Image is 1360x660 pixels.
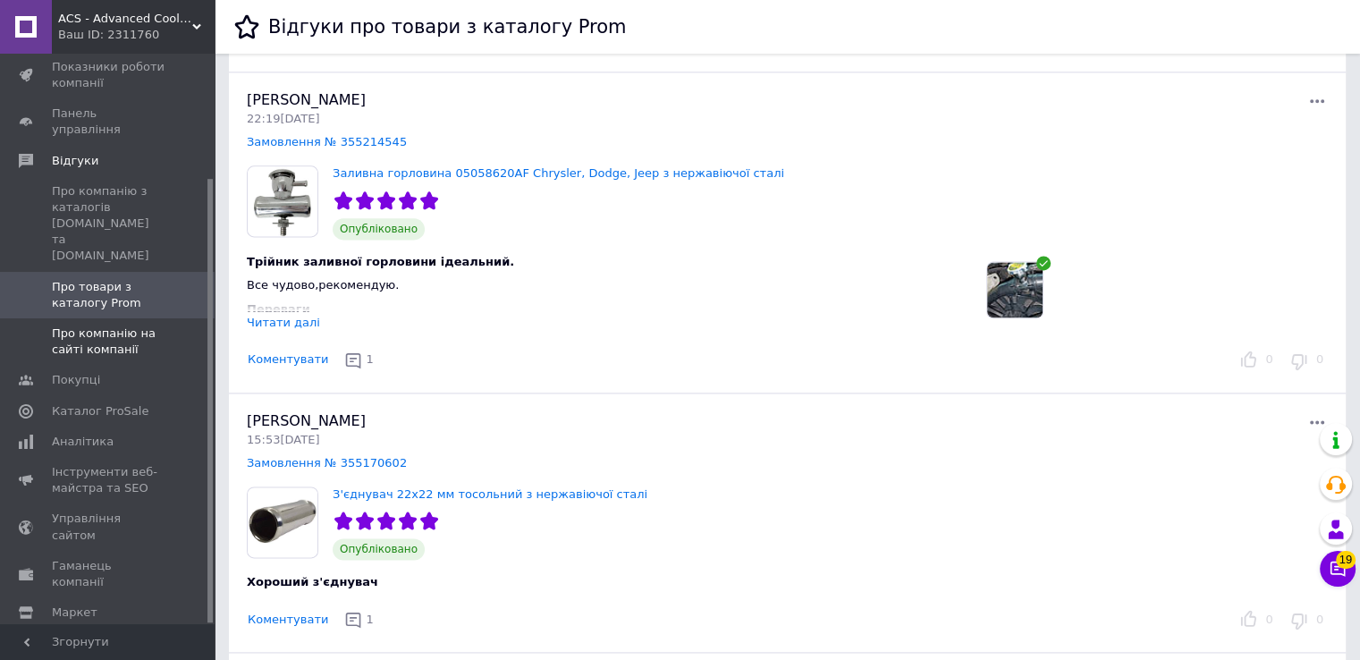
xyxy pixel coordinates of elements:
[52,326,165,358] span: Про компанію на сайті компанії
[52,434,114,450] span: Аналітика
[247,135,407,148] a: Замовлення № 355214545
[1336,551,1356,569] span: 19
[247,278,399,292] span: Все чудово,рекомендую.
[52,464,165,496] span: Інструменти веб-майстра та SEO
[52,183,165,265] span: Про компанію з каталогів [DOMAIN_NAME] та [DOMAIN_NAME]
[333,166,784,180] a: Заливна горловина 05058620AF Chrysler, Dodge, Jeep з нержавіючої сталі
[58,11,192,27] span: ACS - Advanced Cooling Systems
[247,255,514,268] span: Трійник заливної горловини ідеальний.
[52,279,165,311] span: Про товари з каталогу Prom
[247,611,329,630] button: Коментувати
[366,613,373,626] span: 1
[52,511,165,543] span: Управління сайтом
[247,316,320,329] div: Читати далі
[247,351,329,369] button: Коментувати
[366,352,373,366] span: 1
[52,372,100,388] span: Покупці
[248,166,317,236] img: Заливна горловина 05058620AF Chrysler, Dodge, Jeep з нержавіючої сталі
[52,605,97,621] span: Маркет
[333,538,425,560] span: Опубліковано
[247,412,366,429] span: [PERSON_NAME]
[340,346,381,374] button: 1
[52,106,165,138] span: Панель управління
[268,16,626,38] h1: Відгуки про товари з каталогу Prom
[52,59,165,91] span: Показники роботи компанії
[247,112,319,125] span: 22:19[DATE]
[52,558,165,590] span: Гаманець компанії
[333,487,647,501] a: З'єднувач 22x22 мм тосольний з нержавіючої сталі
[247,456,407,470] a: Замовлення № 355170602
[52,153,98,169] span: Відгуки
[52,403,148,419] span: Каталог ProSale
[247,302,310,316] span: Переваги
[1320,551,1356,587] button: Чат з покупцем19
[340,606,381,634] button: 1
[247,433,319,446] span: 15:53[DATE]
[58,27,215,43] div: Ваш ID: 2311760
[248,487,317,557] img: З'єднувач 22x22 мм тосольний з нержавіючої сталі
[333,218,425,240] span: Опубліковано
[247,91,366,108] span: [PERSON_NAME]
[247,575,378,588] span: Хороший з'єднувач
